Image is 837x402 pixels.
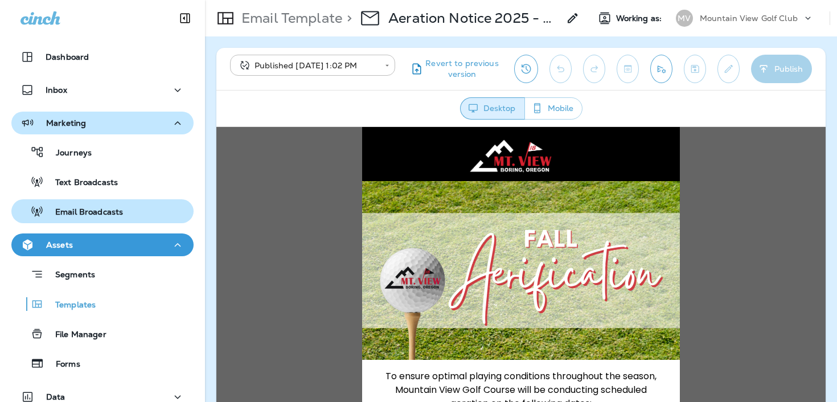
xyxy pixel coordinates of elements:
button: Mobile [524,97,582,120]
span: Working as: [616,14,664,23]
div: Published [DATE] 1:02 PM [238,60,377,71]
p: Email Template [237,10,342,27]
p: Dashboard [46,52,89,61]
button: Marketing [11,112,194,134]
button: View Changelog [514,55,538,83]
p: Inbox [46,85,67,95]
span: Revert to previous version [424,58,500,80]
button: File Manager [11,322,194,346]
button: Segments [11,262,194,286]
button: Templates [11,292,194,316]
p: Aeration Notice 2025 - 9/22 (2) [388,10,559,27]
p: Data [46,392,65,401]
p: Email Broadcasts [44,207,123,218]
button: Send test email [650,55,672,83]
button: Email Broadcasts [11,199,194,223]
img: Mountainview-Golf-Course-1_edited_1301c910-7d2c-4a86-a5e6-176ac7d13662.png [252,13,357,46]
p: File Manager [44,330,106,341]
p: Mountain View Golf Club [700,14,798,23]
p: Templates [44,300,96,311]
button: Inbox [11,79,194,101]
div: MV [676,10,693,27]
p: Journeys [44,148,92,159]
button: Forms [11,351,194,375]
p: Marketing [46,118,86,128]
p: Assets [46,240,73,249]
button: Revert to previous version [404,55,505,83]
button: Desktop [460,97,525,120]
button: Journeys [11,140,194,164]
button: Dashboard [11,46,194,68]
p: Text Broadcasts [44,178,118,188]
p: Segments [44,270,95,281]
button: Text Broadcasts [11,170,194,194]
p: > [342,10,352,27]
p: Forms [44,359,80,370]
span: To ensure optimal playing conditions throughout the season, Mountain View Golf Course will be con... [169,243,440,283]
button: Assets [11,233,194,256]
span: [DATE] – Back Nine CLOSED [223,293,387,310]
img: Mountian-View--Fall-aeration----blog.png [146,54,463,233]
button: Collapse Sidebar [169,7,201,30]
